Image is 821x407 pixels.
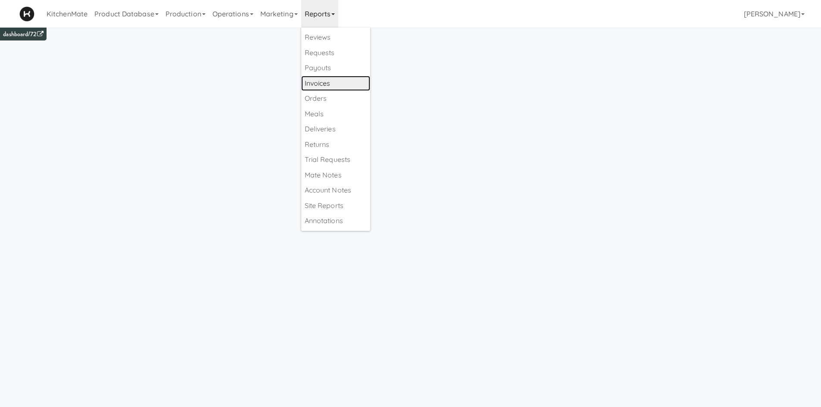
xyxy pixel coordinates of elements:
a: Requests [301,45,370,61]
a: Account Notes [301,183,370,198]
a: Meals [301,106,370,122]
a: Invoices [301,76,370,91]
a: Site Reports [301,198,370,214]
a: Annotations [301,213,370,229]
a: Reviews [301,30,370,45]
a: Orders [301,91,370,106]
a: Returns [301,137,370,152]
img: Micromart [19,6,34,22]
a: dashboard/72 [3,30,43,39]
a: Payouts [301,60,370,76]
a: Mate Notes [301,168,370,183]
a: Deliveries [301,121,370,137]
a: Trial Requests [301,152,370,168]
